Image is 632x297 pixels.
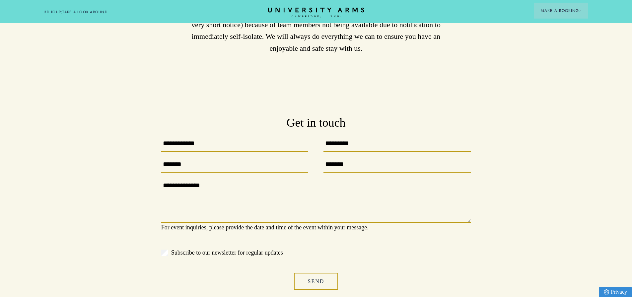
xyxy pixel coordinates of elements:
button: Send [294,273,338,290]
a: 3D TOUR:TAKE A LOOK AROUND [44,9,107,15]
input: Subscribe to our newsletter for regular updates [161,250,168,256]
img: Arrow icon [579,10,581,12]
p: For event inquiries, please provide the date and time of the event within your message. [161,223,471,232]
h3: Get in touch [161,115,471,131]
label: Subscribe to our newsletter for regular updates [161,248,471,258]
a: Home [268,8,364,18]
a: Privacy [599,287,632,297]
button: Make a BookingArrow icon [534,3,588,19]
span: Make a Booking [541,8,581,14]
img: Privacy [604,289,609,295]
